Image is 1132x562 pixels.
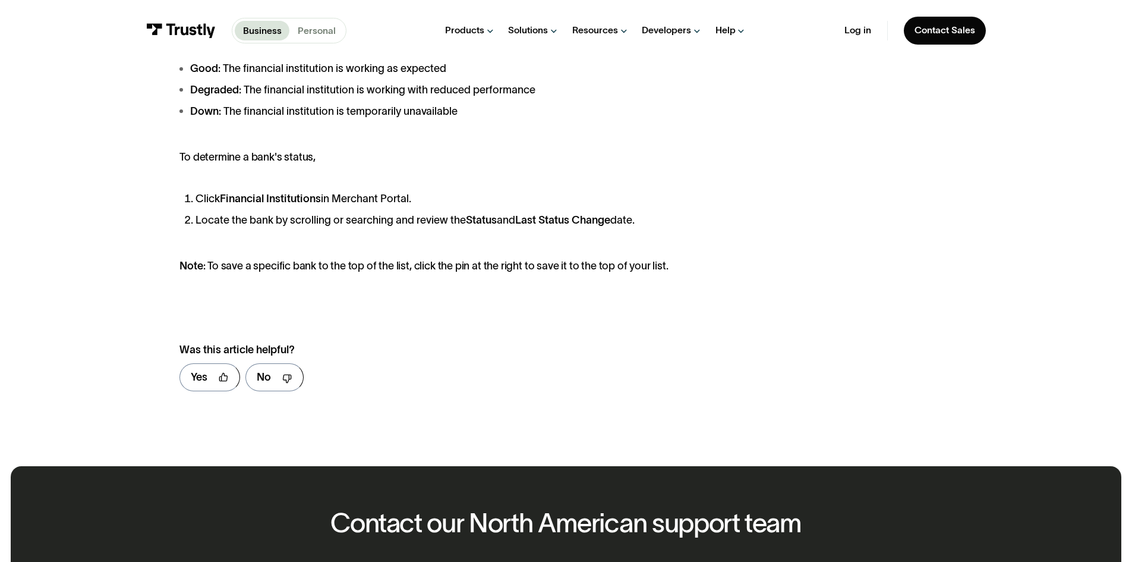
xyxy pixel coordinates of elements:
p: Personal [298,24,336,38]
a: Business [235,21,289,40]
li: : The financial institution is working with reduced performance [179,82,677,98]
a: No [245,363,304,391]
p: Business [243,24,282,38]
li: Click in Merchant Portal. [196,191,677,207]
a: Personal [289,21,343,40]
li: Locate the bank by scrolling or searching and review the and date. [196,212,677,228]
div: Developers [642,24,691,36]
strong: Status [466,214,497,226]
strong: Note [179,260,203,272]
aside: Language selected: English (United States) [12,542,71,558]
a: Yes [179,363,240,391]
strong: Down [190,105,219,117]
div: Help [715,24,736,36]
strong: Degraded [190,84,239,96]
strong: Good [190,62,218,74]
strong: Financial Institutions [220,193,321,205]
img: Trustly Logo [146,23,216,38]
li: : The financial institution is temporarily unavailable [179,103,677,120]
strong: Last Status Change [515,214,610,226]
div: Contact Sales [915,24,975,36]
p: : To save a specific bank to the top of the list, click the pin at the right to save it to the to... [179,260,677,273]
div: Solutions [508,24,548,36]
div: Yes [191,369,207,385]
a: Log in [844,24,871,36]
div: Was this article helpful? [179,342,648,358]
a: Contact Sales [904,17,986,45]
div: No [257,369,271,385]
li: : The financial institution is working as expected [179,61,677,77]
div: Products [445,24,484,36]
ul: Language list [24,542,71,558]
div: Resources [572,24,618,36]
h2: Contact our North American support team [330,508,802,538]
p: To determine a bank's status, [179,151,677,164]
